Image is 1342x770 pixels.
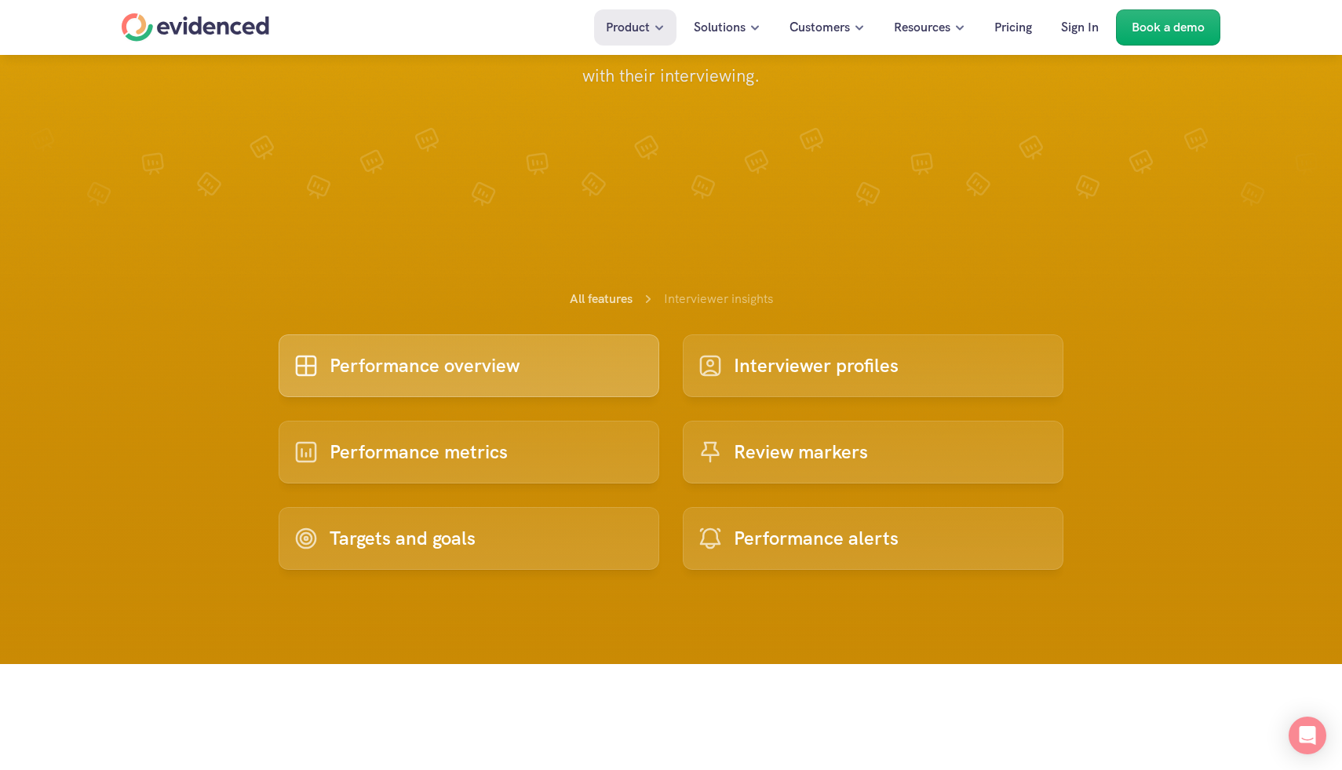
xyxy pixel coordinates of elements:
[475,29,867,91] p: Easily identify who in your team needs more help with their interviewing.
[330,351,520,381] p: Performance overview
[1116,9,1220,46] a: Book a demo
[570,290,633,307] a: All features
[330,437,508,467] p: Performance metrics
[734,437,868,467] p: Review markers
[1061,17,1099,38] p: Sign In
[683,421,1063,484] a: Review markers
[122,13,269,42] a: Home
[894,17,950,38] p: Resources
[683,334,1063,397] a: Interviewer profiles
[330,524,476,553] p: Targets and goals
[1132,17,1205,38] p: Book a demo
[1289,717,1326,754] div: Open Intercom Messenger
[983,9,1044,46] a: Pricing
[606,17,650,38] p: Product
[664,289,773,309] p: Interviewer insights
[1049,9,1110,46] a: Sign In
[683,507,1063,570] a: Performance alerts
[734,524,899,553] p: Performance alerts
[790,17,850,38] p: Customers
[694,17,746,38] p: Solutions
[279,421,659,484] a: Performance metrics
[734,351,899,381] p: Interviewer profiles
[279,334,659,397] a: Performance overview
[279,507,659,570] a: Targets and goals
[994,17,1032,38] p: Pricing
